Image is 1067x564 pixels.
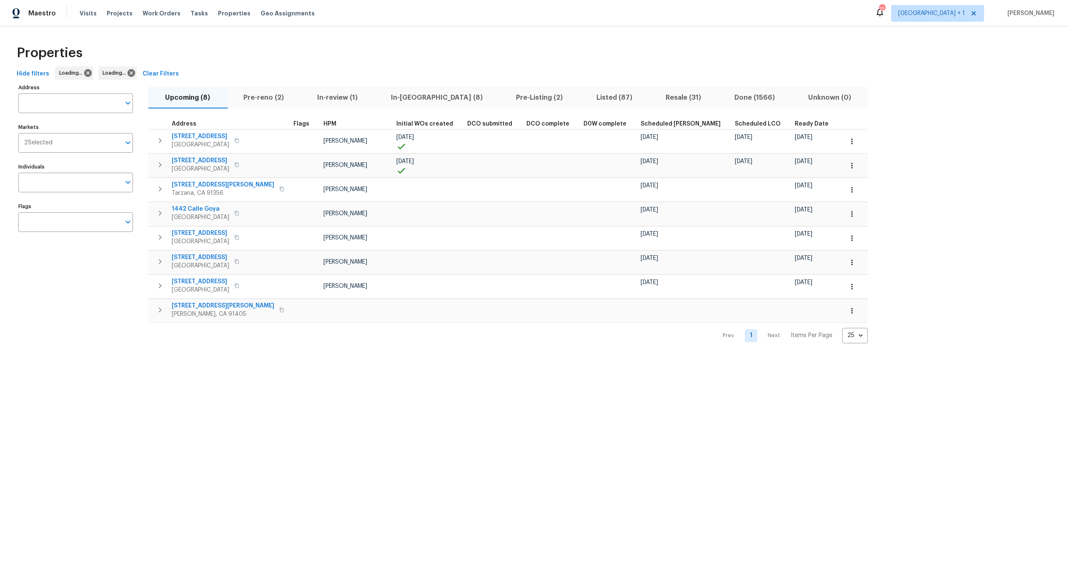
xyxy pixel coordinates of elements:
span: [GEOGRAPHIC_DATA] + 1 [898,9,965,18]
span: Resale (31) [654,92,713,103]
span: [GEOGRAPHIC_DATA] [172,237,229,246]
span: In-[GEOGRAPHIC_DATA] (8) [379,92,494,103]
label: Address [18,85,133,90]
span: Unknown (0) [796,92,863,103]
span: [STREET_ADDRESS] [172,132,229,141]
span: [DATE] [795,207,812,213]
button: Open [122,137,134,149]
span: [PERSON_NAME] [323,162,367,168]
span: [DATE] [641,134,658,140]
span: HPM [323,121,336,127]
span: Address [172,121,196,127]
span: [DATE] [795,255,812,261]
span: [GEOGRAPHIC_DATA] [172,286,229,294]
button: Open [122,97,134,109]
span: Visits [80,9,97,18]
span: D0W complete [584,121,626,127]
span: [DATE] [795,279,812,285]
span: Tarzana, CA 91356 [172,189,274,197]
span: 2 Selected [24,139,53,146]
span: [GEOGRAPHIC_DATA] [172,141,229,149]
span: [DATE] [795,183,812,189]
span: [PERSON_NAME] [1004,9,1054,18]
span: Loading... [103,69,129,77]
div: Loading... [98,66,137,80]
span: Hide filters [17,69,49,79]
span: Ready Date [795,121,829,127]
p: Items Per Page [791,331,832,340]
div: 25 [842,325,868,346]
button: Clear Filters [139,66,182,82]
span: [PERSON_NAME] [323,283,367,289]
span: [DATE] [396,159,414,164]
span: Clear Filters [143,69,179,79]
nav: Pagination Navigation [715,328,868,343]
button: Open [122,216,134,228]
span: [DATE] [396,134,414,140]
button: Open [122,176,134,188]
span: [PERSON_NAME] [323,211,367,217]
button: Hide filters [13,66,53,82]
span: DCO complete [526,121,569,127]
span: [STREET_ADDRESS] [172,156,229,165]
span: Geo Assignments [260,9,315,18]
a: Goto page 1 [745,329,757,342]
span: [DATE] [735,159,752,164]
span: [STREET_ADDRESS] [172,229,229,237]
span: Tasks [190,10,208,16]
span: Initial WOs created [396,121,453,127]
span: [GEOGRAPHIC_DATA] [172,213,229,222]
div: Loading... [55,66,93,80]
span: Scheduled [PERSON_NAME] [641,121,721,127]
span: [PERSON_NAME] [323,235,367,241]
span: Properties [17,49,83,57]
span: Listed (87) [585,92,644,103]
span: Properties [218,9,250,18]
span: [PERSON_NAME] [323,138,367,144]
label: Individuals [18,164,133,169]
span: [STREET_ADDRESS] [172,253,229,262]
span: 1442 Calle Goya [172,205,229,213]
span: [DATE] [795,134,812,140]
span: [DATE] [735,134,752,140]
span: Projects [107,9,133,18]
span: Scheduled LCO [735,121,781,127]
span: Upcoming (8) [153,92,222,103]
span: [STREET_ADDRESS][PERSON_NAME] [172,181,274,189]
span: [STREET_ADDRESS][PERSON_NAME] [172,302,274,310]
span: In-review (1) [306,92,369,103]
span: [PERSON_NAME], CA 91405 [172,310,274,318]
span: [DATE] [641,207,658,213]
span: [PERSON_NAME] [323,186,367,192]
span: [GEOGRAPHIC_DATA] [172,262,229,270]
span: Pre-reno (2) [232,92,296,103]
span: [GEOGRAPHIC_DATA] [172,165,229,173]
span: Done (1566) [723,92,786,103]
span: [PERSON_NAME] [323,259,367,265]
span: [DATE] [795,159,812,164]
span: Flags [293,121,309,127]
span: Maestro [28,9,56,18]
span: [DATE] [641,231,658,237]
span: [DATE] [641,159,658,164]
span: Pre-Listing (2) [504,92,574,103]
span: DCO submitted [467,121,512,127]
span: Work Orders [143,9,180,18]
span: [STREET_ADDRESS] [172,277,229,286]
label: Flags [18,204,133,209]
span: [DATE] [641,279,658,285]
label: Markets [18,125,133,130]
span: [DATE] [795,231,812,237]
div: 12 [879,5,885,13]
span: [DATE] [641,183,658,189]
span: [DATE] [641,255,658,261]
span: Loading... [59,69,86,77]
